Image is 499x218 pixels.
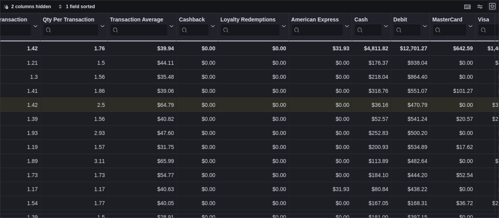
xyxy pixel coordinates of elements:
div: $0.00 [220,44,286,53]
div: MasterCard [432,16,467,36]
div: 1.5 [43,58,105,67]
div: $0.00 [179,44,215,53]
div: MasterCard [432,16,467,24]
div: 2.93 [43,128,105,138]
div: $31.93 [291,44,349,53]
div: $200.93 [354,142,388,152]
button: 2 columns hidden [0,2,54,11]
div: American Express [291,16,343,24]
div: Debit [393,16,421,24]
div: $0.00 [291,114,349,124]
div: 1.56 [43,114,105,124]
button: Display options [475,2,485,11]
button: MasterCard [432,16,473,36]
div: $0.00 [179,170,215,180]
div: $0.00 [179,156,215,166]
div: $0.00 [291,199,349,208]
button: 1 field sorted [55,2,98,11]
div: $0.00 [432,72,473,82]
button: Debit [393,16,427,36]
div: $0.00 [291,72,349,82]
div: $0.00 [220,170,286,180]
div: $80.84 [354,184,388,194]
div: $64.79 [110,100,174,110]
div: $17.62 [432,142,473,152]
span: 2 columns hidden [11,4,51,10]
div: $0.00 [432,156,473,166]
div: $176.37 [354,58,388,67]
div: $0.00 [179,72,215,82]
div: $40.05 [110,199,174,208]
div: 1.17 [43,184,105,194]
div: $0.00 [432,184,473,194]
button: Cashback [179,16,215,36]
div: $0.00 [179,128,215,138]
div: $0.00 [220,128,286,138]
div: $54.77 [110,170,174,180]
div: Cashback [179,16,209,36]
div: $864.40 [393,72,427,82]
div: $0.00 [179,114,215,124]
div: $36.16 [354,100,388,110]
button: Keyboard shortcuts [463,2,472,11]
div: $0.00 [432,128,473,138]
div: 1.73 [43,170,105,180]
div: $167.05 [354,199,388,208]
div: $35.48 [110,72,174,82]
div: $500.20 [393,128,427,138]
div: Debit [393,16,421,36]
div: $642.59 [432,44,473,53]
div: $0.00 [220,100,286,110]
button: Exit fullscreen [488,2,497,11]
div: Cash [354,16,382,36]
div: $534.89 [393,142,427,152]
div: $0.00 [179,58,215,67]
div: $31.75 [110,142,174,152]
div: $0.00 [179,86,215,96]
div: $52.57 [354,114,388,124]
div: $0.00 [220,114,286,124]
div: $65.99 [110,156,174,166]
div: $4,811.82 [354,44,388,53]
div: 1.76 [43,44,105,53]
div: Loyalty Redemptions [220,16,280,36]
div: $0.00 [291,170,349,180]
div: $31.93 [291,184,349,194]
span: 1 field sorted [66,4,95,10]
div: $541.24 [393,114,427,124]
div: Qty Per Transaction [43,16,99,36]
div: $0.00 [179,142,215,152]
button: Qty Per Transaction [43,16,105,36]
div: $0.00 [220,58,286,67]
div: Cashback [179,16,209,24]
div: $0.00 [291,58,349,67]
div: $438.22 [393,184,427,194]
div: 1.57 [43,142,105,152]
div: $0.00 [220,72,286,82]
div: $252.83 [354,128,388,138]
button: Cash [354,16,388,36]
button: Loyalty Redemptions [220,16,286,36]
div: 3.11 [43,156,105,166]
div: $36.72 [432,199,473,208]
div: Loyalty Redemptions [220,16,280,24]
div: $44.11 [110,58,174,67]
div: $938.04 [393,58,427,67]
div: $444.20 [393,170,427,180]
div: $218.04 [354,72,388,82]
div: $0.00 [432,100,473,110]
div: $470.79 [393,100,427,110]
div: $113.89 [354,156,388,166]
div: $0.00 [291,86,349,96]
div: $0.00 [291,128,349,138]
div: 1.86 [43,86,105,96]
div: $52.54 [432,170,473,180]
div: $39.06 [110,86,174,96]
div: $0.00 [291,100,349,110]
div: $40.63 [110,184,174,194]
div: $0.00 [179,184,215,194]
div: $551.07 [393,86,427,96]
div: $184.10 [354,170,388,180]
div: Transaction Average [110,16,168,36]
div: $101.27 [432,86,473,96]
